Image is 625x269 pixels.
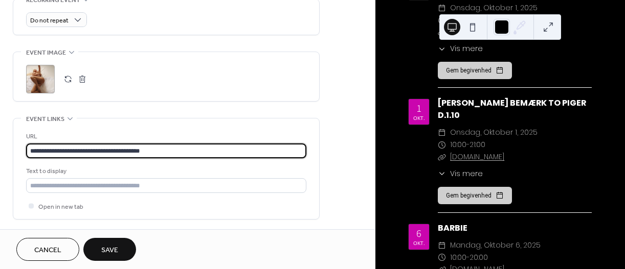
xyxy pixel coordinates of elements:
div: ​ [438,239,446,252]
div: ​ [438,14,446,27]
span: - [466,252,470,264]
div: ​ [438,43,446,54]
a: [PERSON_NAME] BEMÆRK TO PIGER D.1.10 [438,97,586,121]
span: onsdag, oktober 1, 2025 [450,2,538,14]
div: ​ [438,27,446,39]
div: ​ [438,151,446,163]
span: Save [101,245,118,256]
a: [DOMAIN_NAME] [450,152,504,162]
span: Open in new tab [38,202,83,212]
button: Gem begivenhed [438,62,512,79]
button: Gem begivenhed [438,187,512,204]
button: Save [83,238,136,261]
a: BARBIE [438,222,467,234]
button: Cancel [16,238,79,261]
div: ​ [438,252,446,264]
div: ​ [438,127,446,139]
div: okt. [413,115,425,120]
div: ​ [438,2,446,14]
span: 10:00 [450,252,466,264]
button: ​Vis mere [438,168,483,179]
span: 10:00 [450,139,466,151]
span: Cancel [34,245,61,256]
span: Do not repeat [30,15,69,27]
span: 20:00 [470,252,488,264]
div: Text to display [26,166,304,177]
span: onsdag, oktober 1, 2025 [450,127,538,139]
div: 1 [417,103,421,113]
span: mandag, oktober 6, 2025 [450,239,541,252]
span: Event image [26,47,66,58]
span: 21:00 [470,139,485,151]
div: URL [26,131,304,142]
button: ​Vis mere [438,43,483,54]
div: 6 [416,228,421,238]
span: Vis mere [450,168,483,179]
div: okt. [413,240,425,246]
div: ​ [438,139,446,151]
div: ; [26,65,55,93]
span: Vis mere [450,43,483,54]
div: ​ [438,168,446,179]
span: - [466,139,470,151]
span: Event links [26,114,64,125]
